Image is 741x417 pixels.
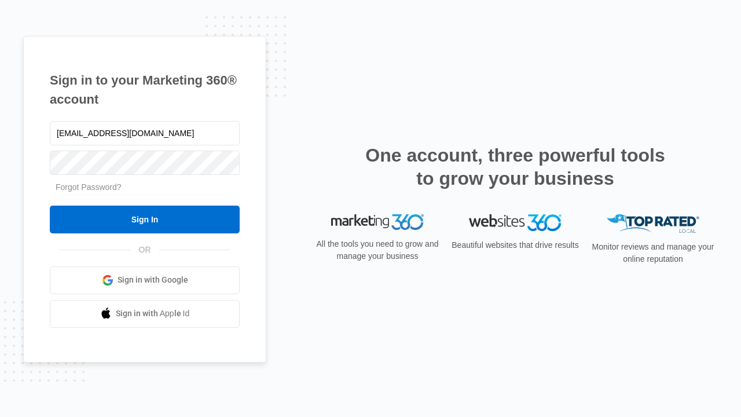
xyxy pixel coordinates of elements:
[588,241,718,265] p: Monitor reviews and manage your online reputation
[607,214,699,233] img: Top Rated Local
[50,206,240,233] input: Sign In
[56,182,122,192] a: Forgot Password?
[450,239,580,251] p: Beautiful websites that drive results
[469,214,562,231] img: Websites 360
[50,71,240,109] h1: Sign in to your Marketing 360® account
[331,214,424,231] img: Marketing 360
[118,274,188,286] span: Sign in with Google
[131,244,159,256] span: OR
[50,300,240,328] a: Sign in with Apple Id
[50,266,240,294] a: Sign in with Google
[313,238,442,262] p: All the tools you need to grow and manage your business
[362,144,669,190] h2: One account, three powerful tools to grow your business
[50,121,240,145] input: Email
[116,308,190,320] span: Sign in with Apple Id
